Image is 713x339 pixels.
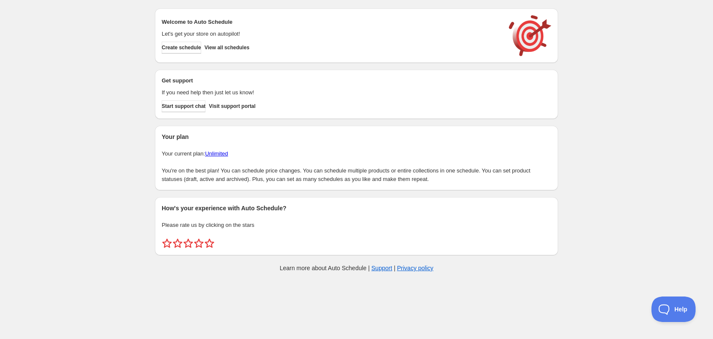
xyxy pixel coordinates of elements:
span: Create schedule [162,44,201,51]
button: Create schedule [162,42,201,54]
h2: Your plan [162,133,551,141]
a: Support [371,265,392,271]
h2: Welcome to Auto Schedule [162,18,500,26]
span: View all schedules [205,44,250,51]
p: Learn more about Auto Schedule | | [280,264,433,272]
p: Please rate us by clicking on the stars [162,221,551,229]
p: You're on the best plan! You can schedule price changes. You can schedule multiple products or en... [162,167,551,184]
span: Start support chat [162,103,205,110]
button: View all schedules [205,42,250,54]
a: Privacy policy [397,265,434,271]
p: If you need help then just let us know! [162,88,500,97]
p: Your current plan: [162,150,551,158]
iframe: Toggle Customer Support [651,297,696,322]
a: Visit support portal [209,100,255,112]
a: Unlimited [205,150,228,157]
h2: How's your experience with Auto Schedule? [162,204,551,212]
h2: Get support [162,76,500,85]
span: Visit support portal [209,103,255,110]
a: Start support chat [162,100,205,112]
p: Let's get your store on autopilot! [162,30,500,38]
